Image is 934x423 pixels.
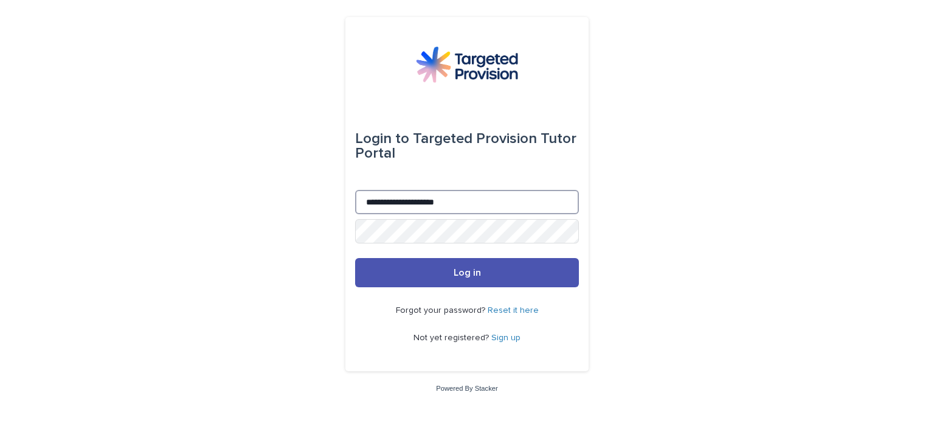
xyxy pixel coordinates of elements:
[413,334,491,342] span: Not yet registered?
[488,306,539,315] a: Reset it here
[436,385,497,392] a: Powered By Stacker
[355,122,579,170] div: Targeted Provision Tutor Portal
[355,258,579,287] button: Log in
[454,268,481,278] span: Log in
[355,131,409,146] span: Login to
[491,334,521,342] a: Sign up
[396,306,488,315] span: Forgot your password?
[416,46,518,83] img: M5nRWzHhSzIhMunXDL62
